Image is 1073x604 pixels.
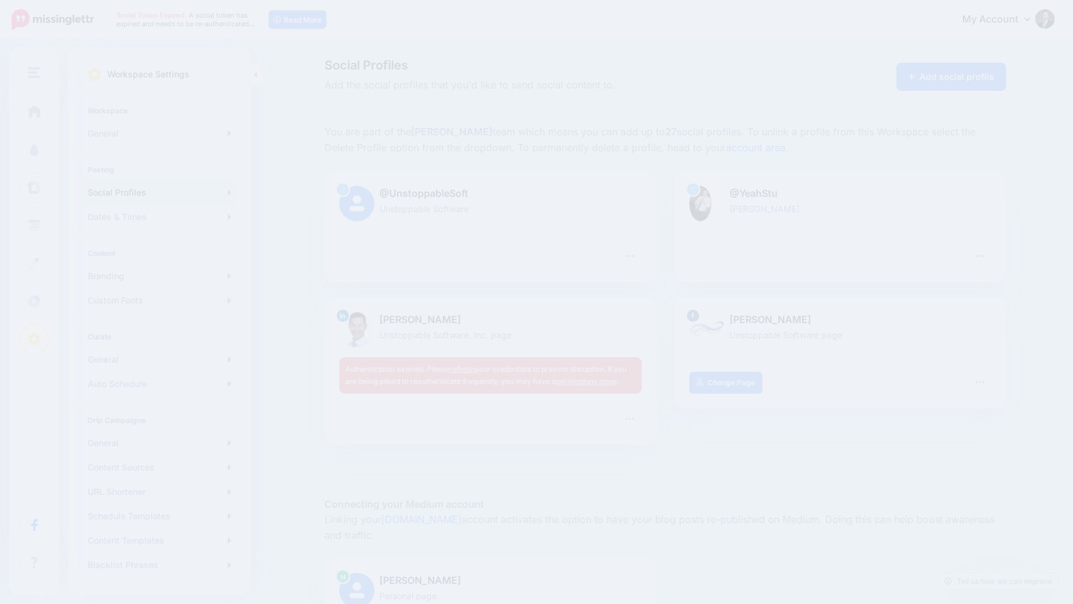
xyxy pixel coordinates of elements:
a: Dates & Times [83,205,236,229]
a: Read More [269,10,326,29]
a: General [83,121,236,146]
p: [PERSON_NAME] [689,202,992,216]
span: Add the social profiles that you'd like to send social content to. [325,77,773,93]
img: Missinglettr [12,9,94,30]
img: settings.png [88,68,101,81]
img: 1687816664981-81109.png [339,312,375,347]
a: permissions issue [556,377,617,386]
a: Auto Schedule [83,372,236,396]
a: account area [726,141,786,154]
img: stu_napoleon-small-81497.jpg [689,186,712,221]
h4: Curate [88,332,231,341]
p: @YeahStu [689,186,992,202]
a: URL Shortener [83,480,236,504]
a: Schedule Templates [83,504,236,528]
a: Branding [83,264,236,288]
span: A social token has expired and needs to be re-authenticated… [116,11,255,28]
a: My Account [950,5,1055,35]
p: Personal page [339,589,642,603]
a: Custom Fonts [83,288,236,313]
a: Blacklist Phrases [83,553,236,577]
a: Social Profiles [83,180,236,205]
a: Change Page [689,372,763,394]
a: Add social profile [896,63,1007,91]
a: Content Templates [83,528,236,553]
p: [PERSON_NAME] [339,573,642,589]
h4: Content [88,249,231,258]
img: 295382431_488840763244145_404938786797822008_n-bsa146678.jpg [689,312,725,347]
p: Linking your account activates the option to have your blog posts re-published on Medium. Doing t... [325,512,1007,544]
p: You are part of the team which means you can add up to social profiles. To unlink a profile from ... [325,124,1007,156]
a: [DOMAIN_NAME] [381,513,462,525]
a: General [83,431,236,455]
span: Social Profiles [325,59,773,71]
h5: Connecting your Medium account [325,497,1007,512]
img: menu.png [28,67,40,78]
span: Social Token Expired. [116,11,187,20]
p: Unstoppable Software page [689,328,992,342]
img: user_default_image.png [339,186,375,221]
a: refresh [450,364,475,374]
a: Content Sources [83,455,236,480]
a: Tell us how we can improve [938,573,1058,589]
b: [PERSON_NAME] [411,126,493,138]
p: Unstoppable Software, Inc. page [339,328,642,342]
p: [PERSON_NAME] [689,312,992,328]
p: Unstoppable Software [339,202,642,216]
h4: Drip Campaigns [88,416,231,425]
span: Authentication expired. Please your credentials to prevent disruption. If you are being asked to ... [345,364,627,386]
h4: Workspace [88,106,231,115]
p: [PERSON_NAME] [339,312,642,328]
p: @UnstoppableSoft [339,186,642,202]
p: Workspace Settings [107,67,189,82]
b: 27 [665,126,677,138]
h4: Posting [88,165,231,174]
a: General [83,347,236,372]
